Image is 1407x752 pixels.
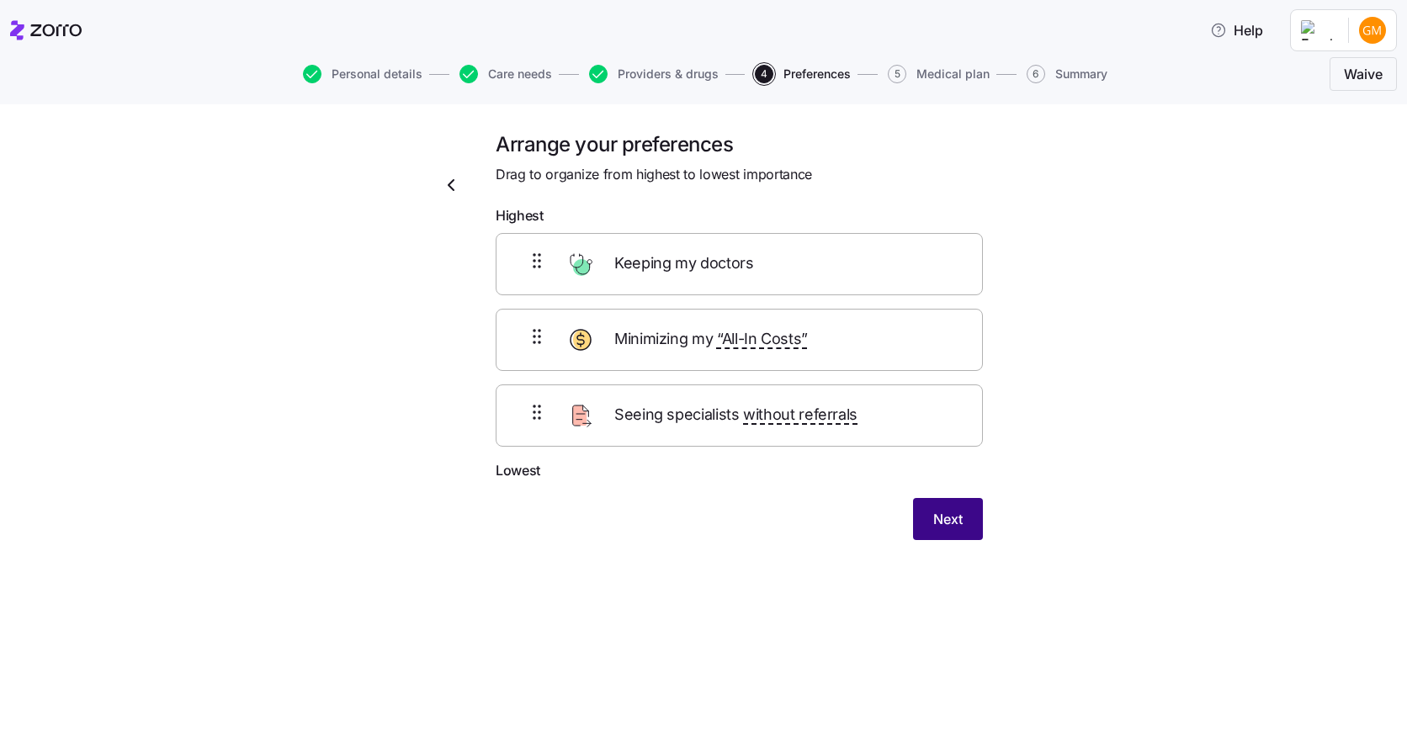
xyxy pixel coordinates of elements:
[496,164,812,185] span: Drag to organize from highest to lowest importance
[488,68,552,80] span: Care needs
[496,205,544,226] span: Highest
[614,252,757,276] span: Keeping my doctors
[1027,65,1045,83] span: 6
[496,309,983,371] div: Minimizing my “All-In Costs”
[888,65,906,83] span: 5
[496,131,983,157] h1: Arrange your preferences
[303,65,422,83] button: Personal details
[496,384,983,447] div: Seeing specialists without referrals
[751,65,851,83] a: 4Preferences
[496,460,540,481] span: Lowest
[332,68,422,80] span: Personal details
[1197,13,1277,47] button: Help
[933,509,963,529] span: Next
[717,327,808,352] span: “All-In Costs”
[1330,57,1397,91] button: Waive
[496,233,983,295] div: Keeping my doctors
[618,68,719,80] span: Providers & drugs
[783,68,851,80] span: Preferences
[614,403,857,427] span: Seeing specialists
[614,327,808,352] span: Minimizing my
[456,65,552,83] a: Care needs
[743,403,857,427] span: without referrals
[916,68,990,80] span: Medical plan
[1301,20,1335,40] img: Employer logo
[1210,20,1263,40] span: Help
[888,65,990,83] button: 5Medical plan
[300,65,422,83] a: Personal details
[913,498,983,540] button: Next
[459,65,552,83] button: Care needs
[1027,65,1107,83] button: 6Summary
[755,65,773,83] span: 4
[755,65,851,83] button: 4Preferences
[1359,17,1386,44] img: 0a398ce43112cd08a8d53a4992015dd5
[589,65,719,83] button: Providers & drugs
[1055,68,1107,80] span: Summary
[586,65,719,83] a: Providers & drugs
[1344,64,1383,84] span: Waive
